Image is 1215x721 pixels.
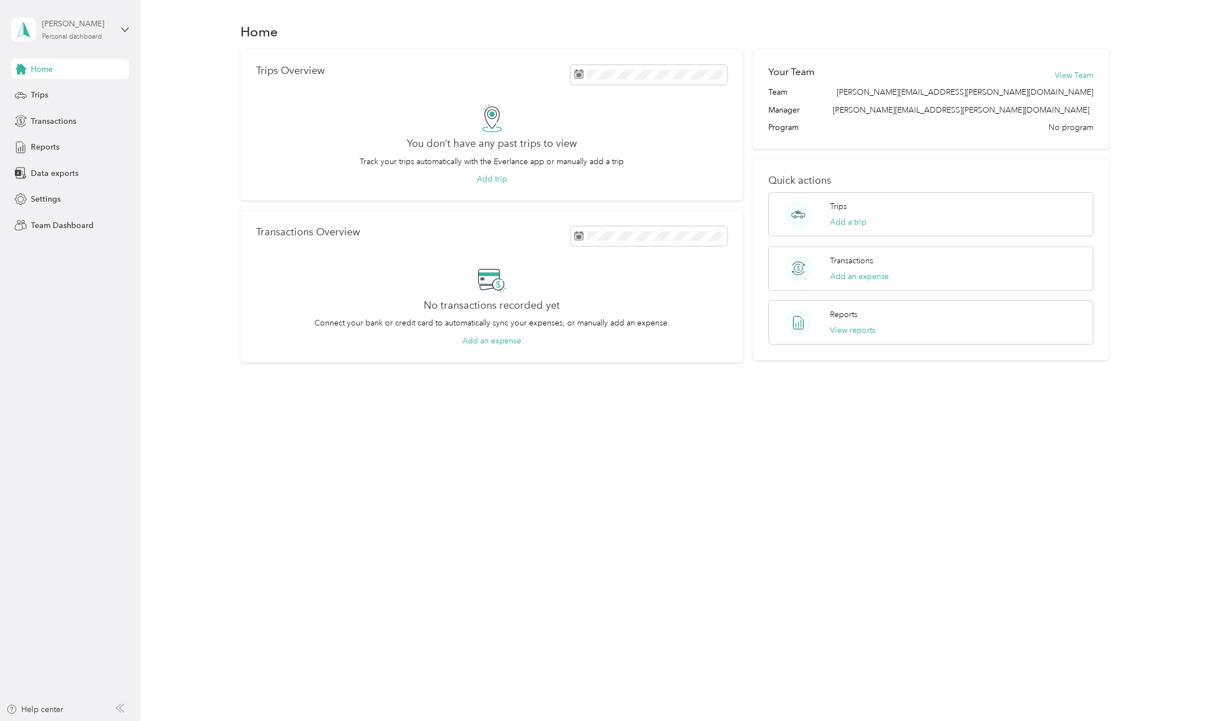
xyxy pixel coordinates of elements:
[1055,69,1093,81] button: View Team
[31,115,76,127] span: Transactions
[830,255,873,267] p: Transactions
[768,86,787,98] span: Team
[462,335,521,347] button: Add an expense
[314,317,670,329] p: Connect your bank or credit card to automatically sync your expenses, or manually add an expense.
[768,104,800,116] span: Manager
[830,324,875,336] button: View reports
[833,105,1089,115] span: [PERSON_NAME][EMAIL_ADDRESS][PERSON_NAME][DOMAIN_NAME]
[424,300,560,311] h2: No transactions recorded yet
[1049,122,1093,133] span: No program
[31,220,94,231] span: Team Dashboard
[256,226,360,238] p: Transactions Overview
[830,201,847,212] p: Trips
[830,271,889,282] button: Add an expense
[830,216,866,228] button: Add a trip
[6,704,63,715] button: Help center
[42,18,112,30] div: [PERSON_NAME]
[31,141,59,153] span: Reports
[42,34,102,40] div: Personal dashboard
[31,193,61,205] span: Settings
[830,309,857,320] p: Reports
[1152,658,1215,721] iframe: Everlance-gr Chat Button Frame
[768,175,1093,187] p: Quick actions
[360,156,624,168] p: Track your trips automatically with the Everlance app or manually add a trip
[837,86,1093,98] span: [PERSON_NAME][EMAIL_ADDRESS][PERSON_NAME][DOMAIN_NAME]
[407,138,577,150] h2: You don’t have any past trips to view
[240,26,278,38] h1: Home
[256,65,324,77] p: Trips Overview
[31,63,53,75] span: Home
[31,168,78,179] span: Data exports
[768,122,799,133] span: Program
[477,173,507,185] button: Add trip
[31,89,48,101] span: Trips
[768,65,814,79] h2: Your Team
